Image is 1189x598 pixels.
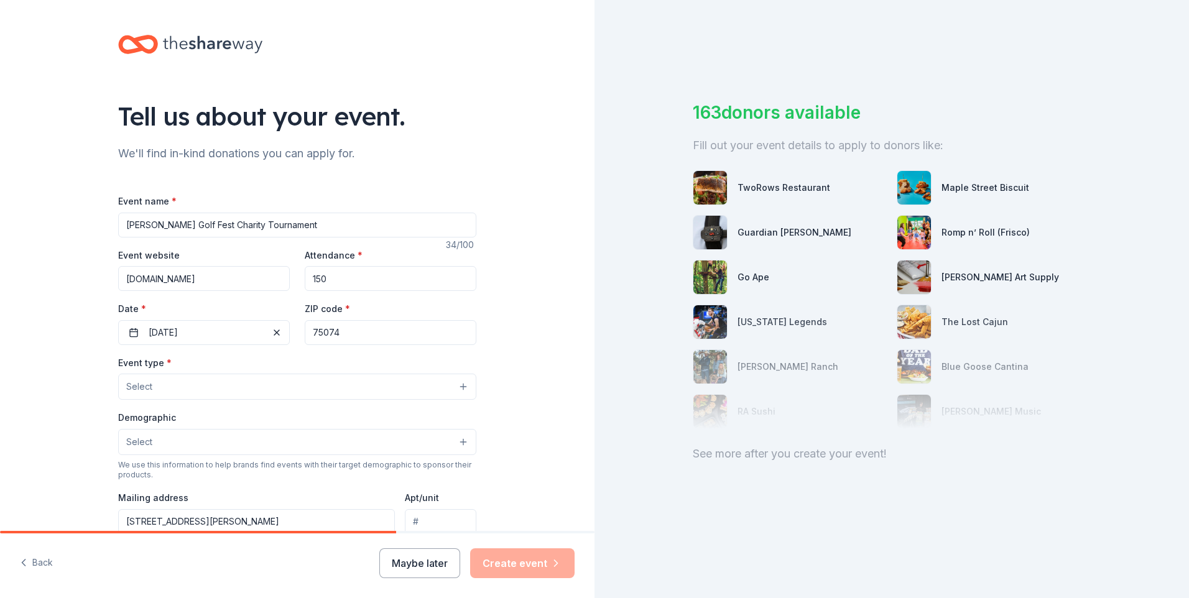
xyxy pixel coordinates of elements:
div: 163 donors available [693,99,1091,126]
span: Select [126,379,152,394]
input: 20 [305,266,476,291]
label: Apt/unit [405,492,439,504]
img: photo for Guardian Angel Device [693,216,727,249]
button: Select [118,374,476,400]
button: [DATE] [118,320,290,345]
span: Select [126,435,152,449]
input: # [405,509,476,534]
div: [PERSON_NAME] Art Supply [941,270,1059,285]
img: photo for Go Ape [693,260,727,294]
input: https://www... [118,266,290,291]
div: Go Ape [738,270,769,285]
label: Event name [118,195,177,208]
div: See more after you create your event! [693,444,1091,464]
div: Guardian [PERSON_NAME] [738,225,851,240]
div: TwoRows Restaurant [738,180,830,195]
div: We'll find in-kind donations you can apply for. [118,144,476,163]
label: Date [118,303,290,315]
div: We use this information to help brands find events with their target demographic to sponsor their... [118,460,476,480]
div: Fill out your event details to apply to donors like: [693,136,1091,155]
label: Mailing address [118,492,188,504]
input: Enter a US address [118,509,395,534]
img: photo for Romp n’ Roll (Frisco) [897,216,931,249]
div: Romp n’ Roll (Frisco) [941,225,1030,240]
label: Event website [118,249,180,262]
button: Select [118,429,476,455]
img: photo for Maple Street Biscuit [897,171,931,205]
div: Tell us about your event. [118,99,476,134]
img: photo for Trekell Art Supply [897,260,931,294]
input: 12345 (U.S. only) [305,320,476,345]
label: Attendance [305,249,363,262]
label: Demographic [118,412,176,424]
label: ZIP code [305,303,350,315]
input: Spring Fundraiser [118,213,476,237]
div: Maple Street Biscuit [941,180,1029,195]
button: Maybe later [379,548,460,578]
label: Event type [118,357,172,369]
img: photo for TwoRows Restaurant [693,171,727,205]
div: 34 /100 [446,237,476,252]
button: Back [20,550,53,576]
